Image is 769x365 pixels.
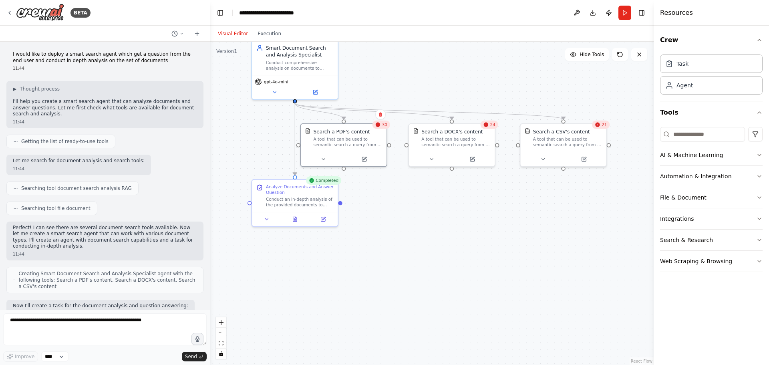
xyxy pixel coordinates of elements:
[213,29,253,38] button: Visual Editor
[18,270,197,290] span: Creating Smart Document Search and Analysis Specialist agent with the following tools: Search a P...
[292,103,347,119] g: Edge from 642056f8-c654-4617-8ccd-2d8a06b808f2 to 296aa76f-5a8c-4a89-8d52-fcdcc384f643
[311,215,335,224] button: Open in side panel
[21,185,132,192] span: Searching tool document search analysis RAG
[660,101,763,124] button: Tools
[313,137,382,148] div: A tool that can be used to semantic search a query from a PDF's content.
[292,103,298,175] g: Edge from 642056f8-c654-4617-8ccd-2d8a06b808f2 to 236d8e34-a5c7-4c2d-9446-ff36f4753201
[292,103,455,119] g: Edge from 642056f8-c654-4617-8ccd-2d8a06b808f2 to 3e16d009-31aa-4ae0-95fa-531f37d9ed1b
[13,51,197,64] p: I would like to deploy a smart search agent which get a question from the end user and conduct in...
[660,8,693,18] h4: Resources
[216,317,226,359] div: React Flow controls
[15,353,34,360] span: Improve
[251,40,338,100] div: Smart Document Search and Analysis SpecialistConduct comprehensive analysis on documents to answe...
[216,328,226,338] button: zoom out
[264,79,288,85] span: gpt-4o-mini
[660,166,763,187] button: Automation & Integration
[533,128,590,135] div: Search a CSV's content
[185,353,197,360] span: Send
[421,128,483,135] div: Search a DOCX's content
[676,81,693,89] div: Agent
[168,29,187,38] button: Switch to previous chat
[21,138,109,145] span: Getting the list of ready-to-use tools
[216,48,237,54] div: Version 1
[408,123,495,167] div: 24DOCXSearchToolSearch a DOCX's contentA tool that can be used to semantic search a query from a ...
[266,60,334,71] div: Conduct comprehensive analysis on documents to answer user questions with detailed, accurate, and...
[266,44,334,58] div: Smart Document Search and Analysis Specialist
[266,197,334,208] div: Conduct an in-depth analysis of the provided documents to answer the user's question: "{question}...
[305,128,311,134] img: PDFSearchTool
[21,205,91,212] span: Searching tool file document
[253,29,286,38] button: Execution
[565,48,609,61] button: Hide Tools
[490,122,495,127] span: 24
[239,9,294,17] nav: breadcrumb
[216,317,226,328] button: zoom in
[191,333,203,345] button: Click to speak your automation idea
[13,65,197,71] div: 11:44
[266,184,334,195] div: Analyze Documents and Answer Question
[216,338,226,349] button: fit view
[660,208,763,229] button: Integrations
[300,123,387,167] div: 30PDFSearchToolSearch a PDF's contentA tool that can be used to semantic search a query from a PD...
[580,51,604,58] span: Hide Tools
[421,137,490,148] div: A tool that can be used to semantic search a query from a DOCX's content.
[660,187,763,208] button: File & Document
[660,251,763,272] button: Web Scraping & Browsing
[191,29,203,38] button: Start a new chat
[660,230,763,250] button: Search & Research
[306,176,341,185] div: Completed
[344,155,384,163] button: Open in side panel
[525,128,530,134] img: CSVSearchTool
[375,109,386,120] button: Delete node
[520,123,607,167] div: 21CSVSearchToolSearch a CSV's contentA tool that can be used to semantic search a query from a CS...
[313,128,370,135] div: Search a PDF's content
[660,51,763,101] div: Crew
[13,225,197,250] p: Perfect! I can see there are several document search tools available. Now let me create a smart s...
[292,103,567,119] g: Edge from 642056f8-c654-4617-8ccd-2d8a06b808f2 to df313212-71fe-4657-84ea-b77507b72d44
[660,29,763,51] button: Crew
[676,60,688,68] div: Task
[636,7,647,18] button: Hide right sidebar
[296,88,335,97] button: Open in side panel
[280,215,310,224] button: View output
[382,122,387,127] span: 30
[533,137,602,148] div: A tool that can be used to semantic search a query from a CSV's content.
[13,86,16,92] span: ▶
[182,352,207,361] button: Send
[13,119,197,125] div: 11:44
[251,179,338,227] div: CompletedAnalyze Documents and Answer QuestionConduct an in-depth analysis of the provided docume...
[20,86,60,92] span: Thought process
[13,303,188,309] p: Now I'll create a task for the document analysis and question answering:
[13,166,145,172] div: 11:44
[13,158,145,164] p: Let me search for document analysis and search tools:
[216,349,226,359] button: toggle interactivity
[13,251,197,257] div: 11:44
[660,145,763,165] button: AI & Machine Learning
[13,99,197,117] p: I'll help you create a smart search agent that can analyze documents and answer questions. Let me...
[631,359,652,363] a: React Flow attribution
[13,86,60,92] button: ▶Thought process
[70,8,91,18] div: BETA
[215,7,226,18] button: Hide left sidebar
[16,4,64,22] img: Logo
[602,122,607,127] span: 21
[413,128,419,134] img: DOCXSearchTool
[3,351,38,362] button: Improve
[564,155,603,163] button: Open in side panel
[660,124,763,278] div: Tools
[453,155,492,163] button: Open in side panel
